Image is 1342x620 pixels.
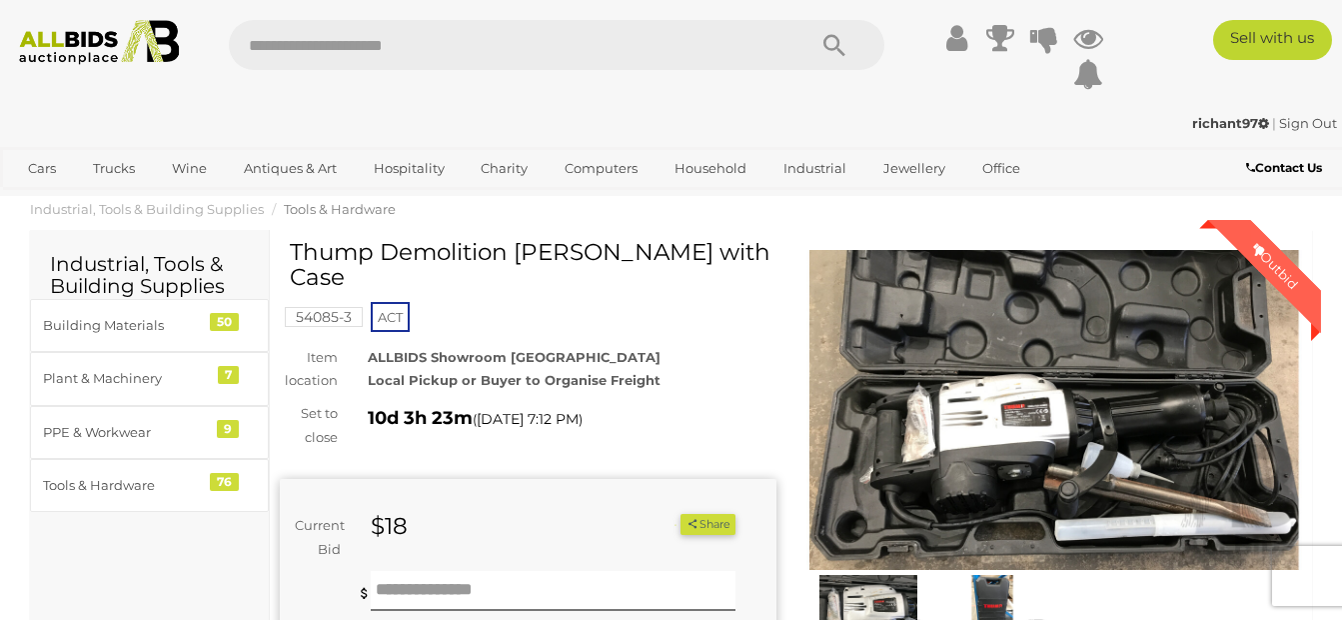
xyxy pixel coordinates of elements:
[468,152,541,185] a: Charity
[1272,115,1276,131] span: |
[806,250,1303,570] img: Thump Demolition Jack Hammer with Case
[30,201,264,217] a: Industrial, Tools & Building Supplies
[1279,115,1337,131] a: Sign Out
[218,366,239,384] div: 7
[217,420,239,438] div: 9
[680,514,735,535] button: Share
[285,307,363,327] mark: 54085-3
[361,152,458,185] a: Hospitality
[368,349,661,365] strong: ALLBIDS Showroom [GEOGRAPHIC_DATA]
[552,152,651,185] a: Computers
[285,309,363,325] a: 54085-3
[15,152,69,185] a: Cars
[371,512,408,540] strong: $18
[159,152,220,185] a: Wine
[10,20,189,65] img: Allbids.com.au
[658,515,677,535] li: Unwatch this item
[30,352,269,405] a: Plant & Machinery 7
[210,473,239,491] div: 76
[662,152,759,185] a: Household
[770,152,859,185] a: Industrial
[290,240,771,291] h1: Thump Demolition [PERSON_NAME] with Case
[1192,115,1272,131] a: richant97
[265,402,353,449] div: Set to close
[30,299,269,352] a: Building Materials 50
[43,314,208,337] div: Building Materials
[1229,220,1321,312] div: Outbid
[30,406,269,459] a: PPE & Workwear 9
[43,367,208,390] div: Plant & Machinery
[15,185,82,218] a: Sports
[231,152,350,185] a: Antiques & Art
[368,372,661,388] strong: Local Pickup or Buyer to Organise Freight
[969,152,1033,185] a: Office
[1192,115,1269,131] strong: richant97
[50,253,249,297] h2: Industrial, Tools & Building Supplies
[210,313,239,331] div: 50
[473,411,583,427] span: ( )
[784,20,884,70] button: Search
[265,346,353,393] div: Item location
[371,302,410,332] span: ACT
[477,410,579,428] span: [DATE] 7:12 PM
[280,514,356,561] div: Current Bid
[1213,20,1332,60] a: Sell with us
[284,201,396,217] a: Tools & Hardware
[30,459,269,512] a: Tools & Hardware 76
[1246,160,1322,175] b: Contact Us
[870,152,958,185] a: Jewellery
[93,185,261,218] a: [GEOGRAPHIC_DATA]
[43,474,208,497] div: Tools & Hardware
[368,407,473,429] strong: 10d 3h 23m
[1246,157,1327,179] a: Contact Us
[43,421,208,444] div: PPE & Workwear
[80,152,148,185] a: Trucks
